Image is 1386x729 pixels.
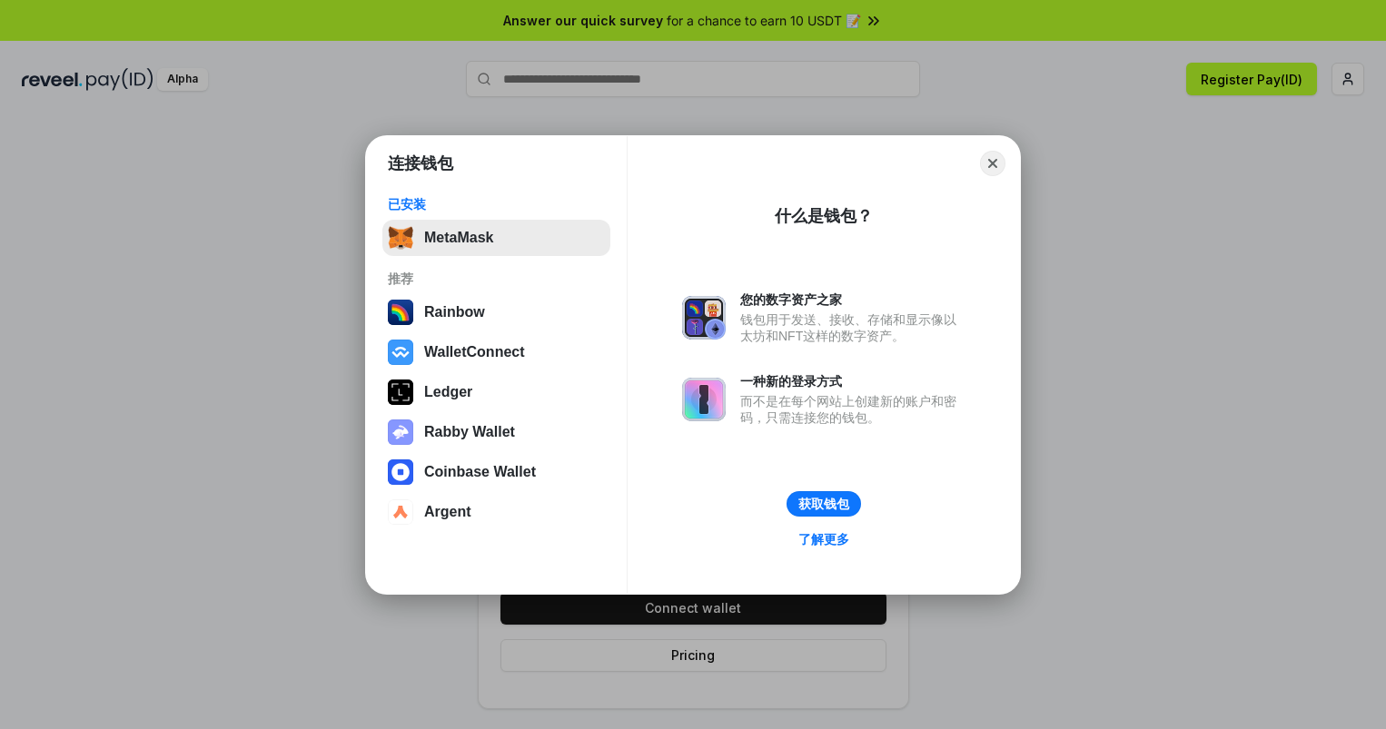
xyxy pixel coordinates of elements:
div: Coinbase Wallet [424,464,536,480]
button: Rainbow [382,294,610,330]
img: svg+xml,%3Csvg%20width%3D%2228%22%20height%3D%2228%22%20viewBox%3D%220%200%2028%2028%22%20fill%3D... [388,459,413,485]
img: svg+xml,%3Csvg%20width%3D%2228%22%20height%3D%2228%22%20viewBox%3D%220%200%2028%2028%22%20fill%3D... [388,499,413,525]
img: svg+xml,%3Csvg%20fill%3D%22none%22%20height%3D%2233%22%20viewBox%3D%220%200%2035%2033%22%20width%... [388,225,413,251]
div: MetaMask [424,230,493,246]
div: 了解更多 [798,531,849,547]
div: 获取钱包 [798,496,849,512]
div: 什么是钱包？ [775,205,873,227]
button: Ledger [382,374,610,410]
button: Argent [382,494,610,530]
div: 一种新的登录方式 [740,373,965,389]
h1: 连接钱包 [388,153,453,174]
img: svg+xml,%3Csvg%20xmlns%3D%22http%3A%2F%2Fwww.w3.org%2F2000%2Fsvg%22%20fill%3D%22none%22%20viewBox... [682,296,726,340]
div: 您的数字资产之家 [740,291,965,308]
button: Rabby Wallet [382,414,610,450]
div: Argent [424,504,471,520]
button: MetaMask [382,220,610,256]
img: svg+xml,%3Csvg%20xmlns%3D%22http%3A%2F%2Fwww.w3.org%2F2000%2Fsvg%22%20fill%3D%22none%22%20viewBox... [388,419,413,445]
div: WalletConnect [424,344,525,360]
img: svg+xml,%3Csvg%20width%3D%2228%22%20height%3D%2228%22%20viewBox%3D%220%200%2028%2028%22%20fill%3D... [388,340,413,365]
div: 已安装 [388,196,605,212]
div: 而不是在每个网站上创建新的账户和密码，只需连接您的钱包。 [740,393,965,426]
button: WalletConnect [382,334,610,370]
img: svg+xml,%3Csvg%20xmlns%3D%22http%3A%2F%2Fwww.w3.org%2F2000%2Fsvg%22%20width%3D%2228%22%20height%3... [388,379,413,405]
div: Ledger [424,384,472,400]
div: Rainbow [424,304,485,320]
div: 钱包用于发送、接收、存储和显示像以太坊和NFT这样的数字资产。 [740,311,965,344]
img: svg+xml,%3Csvg%20width%3D%22120%22%20height%3D%22120%22%20viewBox%3D%220%200%20120%20120%22%20fil... [388,300,413,325]
a: 了解更多 [787,527,860,551]
button: Coinbase Wallet [382,454,610,490]
img: svg+xml,%3Csvg%20xmlns%3D%22http%3A%2F%2Fwww.w3.org%2F2000%2Fsvg%22%20fill%3D%22none%22%20viewBox... [682,378,726,421]
div: Rabby Wallet [424,424,515,440]
div: 推荐 [388,271,605,287]
button: Close [980,151,1005,176]
button: 获取钱包 [787,491,861,517]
